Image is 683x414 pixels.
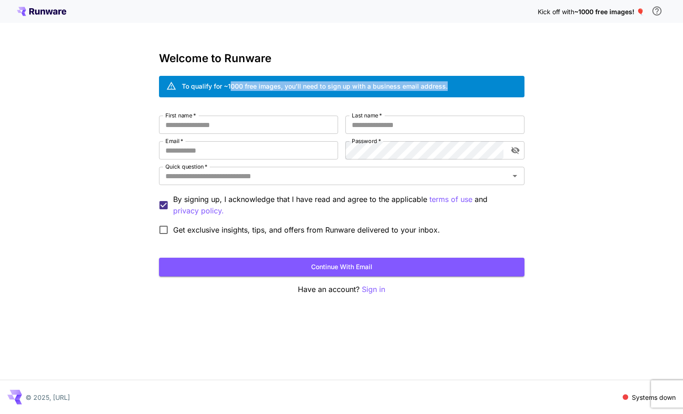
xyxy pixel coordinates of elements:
label: Password [352,137,381,145]
p: privacy policy. [173,205,224,217]
button: Open [508,170,521,182]
span: Get exclusive insights, tips, and offers from Runware delivered to your inbox. [173,224,440,235]
button: Sign in [362,284,385,295]
label: Quick question [165,163,207,170]
button: toggle password visibility [507,142,524,159]
button: By signing up, I acknowledge that I have read and agree to the applicable terms of use and [173,205,224,217]
span: ~1000 free images! 🎈 [574,8,644,16]
label: First name [165,111,196,119]
p: © 2025, [URL] [26,393,70,402]
p: By signing up, I acknowledge that I have read and agree to the applicable and [173,194,517,217]
button: By signing up, I acknowledge that I have read and agree to the applicable and privacy policy. [429,194,472,205]
h3: Welcome to Runware [159,52,524,65]
p: Systems down [632,393,676,402]
button: Continue with email [159,258,524,276]
button: In order to qualify for free credit, you need to sign up with a business email address and click ... [648,2,666,20]
label: Email [165,137,183,145]
p: Have an account? [159,284,524,295]
span: Kick off with [538,8,574,16]
p: terms of use [429,194,472,205]
div: To qualify for ~1000 free images, you’ll need to sign up with a business email address. [182,81,448,91]
label: Last name [352,111,382,119]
